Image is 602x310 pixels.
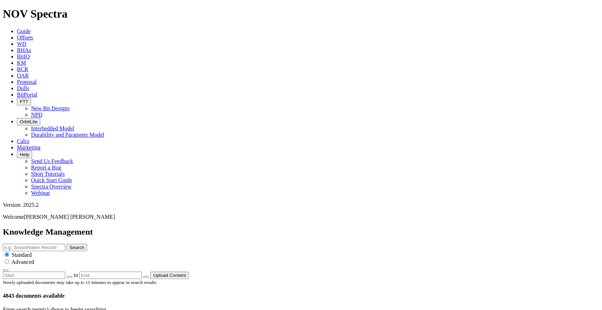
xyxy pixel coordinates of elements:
h2: Knowledge Management [3,227,599,237]
a: Calcs [17,138,30,144]
a: Proposal [17,79,37,85]
a: BitPortal [17,92,37,98]
a: BHAs [17,47,31,53]
a: BitIQ [17,54,30,60]
button: Upload Content [150,272,189,279]
p: Welcome [3,214,599,220]
span: FTT [20,99,28,104]
div: Version: 2025.2 [3,202,599,208]
a: WD [17,41,26,47]
a: OAR [17,73,29,79]
input: End [79,272,142,279]
a: New Bit Designs [31,105,69,111]
a: Send Us Feedback [31,158,73,164]
a: Report a Bug [31,165,61,170]
a: NPD [31,112,42,118]
a: Dulls [17,85,29,91]
a: Durability and Parameter Model [31,132,104,138]
a: BCR [17,66,28,72]
a: Interbedded Model [31,125,74,131]
a: Guide [17,28,31,34]
small: Newly uploaded documents may take up to 15 minutes to appear in search results. [3,280,157,285]
a: Short Tutorials [31,171,65,177]
input: Start [3,272,65,279]
h1: NOV Spectra [3,7,599,20]
span: to [74,272,78,278]
span: Standard [12,252,32,258]
button: OrbitLite [17,118,40,125]
span: OrbitLite [20,119,37,124]
a: Spectra Overview [31,184,72,190]
a: Quick Start Guide [31,177,72,183]
span: [PERSON_NAME] [PERSON_NAME] [24,214,115,220]
a: Marketing [17,144,41,150]
span: Help [20,152,29,157]
a: Webinar [31,190,50,196]
h4: 4843 documents available [3,293,599,299]
button: Search [67,244,87,251]
a: KM [17,60,26,66]
span: Advanced [11,259,34,265]
input: e.g. Smoothsteer Record [3,244,65,251]
a: Offsets [17,35,33,41]
button: FTT [17,98,31,105]
button: Help [17,151,32,158]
